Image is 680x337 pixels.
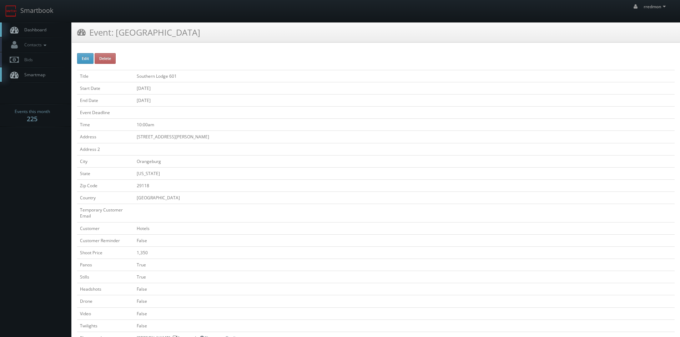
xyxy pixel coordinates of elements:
td: 10:00am [134,119,675,131]
td: Address 2 [77,143,134,155]
span: Smartmap [21,72,45,78]
td: State [77,167,134,179]
span: Contacts [21,42,48,48]
td: 29118 [134,179,675,192]
td: True [134,259,675,271]
td: Time [77,119,134,131]
td: Hotels [134,222,675,234]
td: Panos [77,259,134,271]
span: rredmon [644,4,668,10]
td: True [134,271,675,283]
td: Country [77,192,134,204]
button: Edit [77,53,94,64]
td: False [134,295,675,307]
td: Twilights [77,320,134,332]
td: Title [77,70,134,82]
strong: 225 [27,114,37,123]
td: Stills [77,271,134,283]
td: Customer [77,222,134,234]
td: Start Date [77,82,134,94]
td: Customer Reminder [77,234,134,246]
td: 1,350 [134,246,675,259]
td: False [134,320,675,332]
h3: Event: [GEOGRAPHIC_DATA] [77,26,200,39]
td: False [134,234,675,246]
td: Shoot Price [77,246,134,259]
span: Bids [21,57,33,63]
button: Delete [95,53,116,64]
td: Headshots [77,283,134,295]
span: Events this month [15,108,50,115]
td: [US_STATE] [134,167,675,179]
span: Dashboard [21,27,46,33]
td: False [134,283,675,295]
td: Southern Lodge 601 [134,70,675,82]
td: Temporary Customer Email [77,204,134,222]
td: [GEOGRAPHIC_DATA] [134,192,675,204]
td: [DATE] [134,82,675,94]
td: Video [77,307,134,320]
img: smartbook-logo.png [5,5,17,17]
td: Address [77,131,134,143]
td: City [77,155,134,167]
td: Event Deadline [77,107,134,119]
td: Zip Code [77,179,134,192]
td: [DATE] [134,94,675,106]
td: End Date [77,94,134,106]
td: Drone [77,295,134,307]
td: Orangeburg [134,155,675,167]
td: [STREET_ADDRESS][PERSON_NAME] [134,131,675,143]
td: False [134,307,675,320]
